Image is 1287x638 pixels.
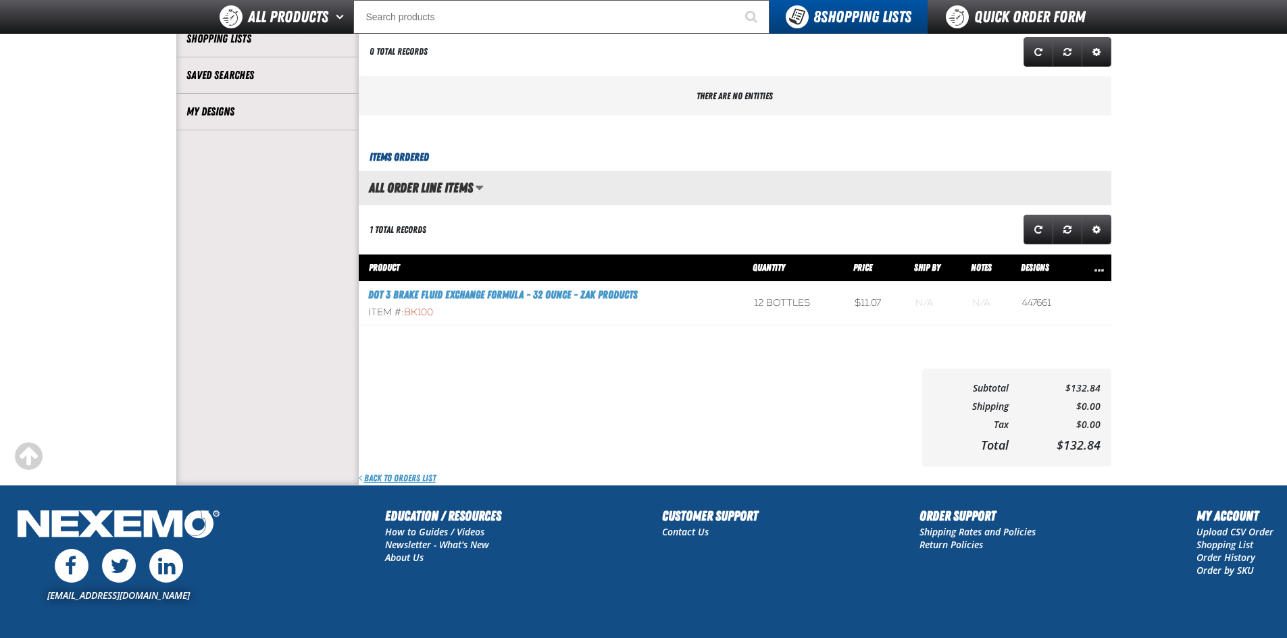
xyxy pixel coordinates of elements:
td: Total [933,434,1009,456]
a: My Designs [186,104,349,119]
a: How to Guides / Videos [385,525,484,538]
a: DOT 3 Brake Fluid Exchange Formula - 32 Ounce - ZAK Products [368,288,637,301]
a: Saved Searches [186,68,349,83]
th: Row actions [1078,255,1111,282]
span: Designs [1021,262,1049,273]
span: Product [369,262,399,273]
a: Shopping List [1196,538,1253,551]
span: Price [853,262,872,273]
td: 447661 [1013,282,1077,325]
a: Refresh grid action [1024,215,1053,244]
a: Reset grid action [1053,215,1082,244]
button: Manage grid views. Current view is All Order Line Items [475,176,484,199]
td: $0.00 [1009,398,1100,416]
h2: Customer Support [662,506,758,526]
div: 0 total records [370,45,428,58]
span: There are no entities [697,90,773,101]
span: $132.84 [1057,437,1101,453]
a: Order History [1196,551,1255,564]
td: Shipping [933,398,1009,416]
span: Quantity [753,262,785,273]
strong: 8 [813,7,821,26]
a: About Us [385,551,424,564]
a: Contact Us [662,525,709,538]
img: Nexemo Logo [14,506,224,546]
a: Order by SKU [1196,564,1254,577]
td: Blank [963,282,1013,325]
div: 1 total records [370,223,426,236]
td: $132.84 [1009,379,1100,398]
span: BK100 [404,307,433,318]
a: Reset grid action [1053,37,1082,67]
td: $11.07 [845,282,906,325]
a: Expand or Collapse Grid Settings [1082,37,1111,67]
a: Return Policies [919,538,983,551]
a: Refresh grid action [1024,37,1053,67]
h2: Education / Resources [385,506,501,526]
h2: All Order Line Items [359,180,473,195]
span: Shopping Lists [813,7,911,26]
a: Newsletter - What's New [385,538,489,551]
a: Shipping Rates and Policies [919,525,1036,538]
a: [EMAIL_ADDRESS][DOMAIN_NAME] [47,589,190,602]
td: Blank [906,282,963,325]
td: Tax [933,416,1009,434]
a: Back to Orders List [359,472,436,485]
a: Expand or Collapse Grid Settings [1082,215,1111,244]
h2: My Account [1196,506,1273,526]
td: $0.00 [1009,416,1100,434]
h3: Items Ordered [359,149,1111,165]
a: Shopping Lists [186,31,349,47]
td: 12 bottles [745,282,845,325]
div: Scroll to the top [14,442,43,471]
span: All Products [248,5,328,29]
span: Notes [971,262,992,273]
span: Ship By [914,262,940,273]
div: Item #: [368,307,736,319]
a: Upload CSV Order [1196,525,1273,538]
h2: Order Support [919,506,1036,526]
td: Subtotal [933,379,1009,398]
